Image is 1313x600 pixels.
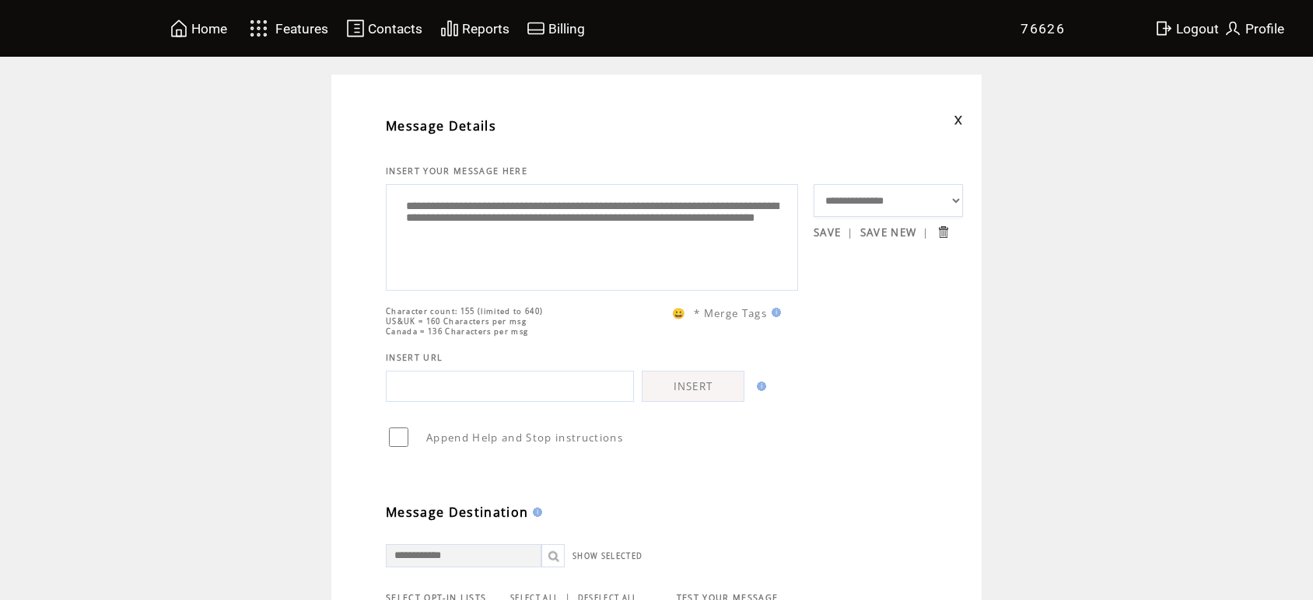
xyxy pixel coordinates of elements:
span: Profile [1245,21,1284,37]
span: Home [191,21,227,37]
span: Character count: 155 (limited to 640) [386,306,543,316]
a: SAVE [814,225,841,239]
span: 😀 [672,306,686,320]
a: Logout [1152,16,1221,40]
a: INSERT [642,371,744,402]
span: Billing [548,21,585,37]
img: profile.svg [1224,19,1242,38]
img: contacts.svg [346,19,365,38]
span: Message Details [386,117,496,134]
a: SHOW SELECTED [572,551,642,561]
img: help.gif [767,308,781,317]
img: help.gif [528,508,542,517]
span: US&UK = 160 Characters per msg [386,316,527,326]
span: Message Destination [386,504,528,521]
span: | [847,225,853,239]
a: Billing [524,16,587,40]
img: creidtcard.svg [527,19,545,38]
a: Profile [1221,16,1287,40]
a: Features [243,13,331,44]
img: exit.svg [1154,19,1173,38]
span: | [923,225,929,239]
span: * Merge Tags [694,306,767,320]
span: Canada = 136 Characters per msg [386,326,528,337]
span: 76626 [1021,21,1065,37]
span: INSERT YOUR MESSAGE HERE [386,166,527,176]
span: INSERT URL [386,352,443,363]
span: Reports [462,21,509,37]
img: features.svg [245,16,272,41]
span: Logout [1176,21,1219,37]
span: Contacts [368,21,422,37]
img: chart.svg [440,19,459,38]
a: Home [167,16,229,40]
input: Submit [936,225,951,239]
span: Features [275,21,328,37]
a: Reports [438,16,512,40]
a: SAVE NEW [860,225,917,239]
img: home.svg [170,19,188,38]
img: help.gif [752,382,766,391]
span: Append Help and Stop instructions [426,431,623,445]
a: Contacts [344,16,425,40]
